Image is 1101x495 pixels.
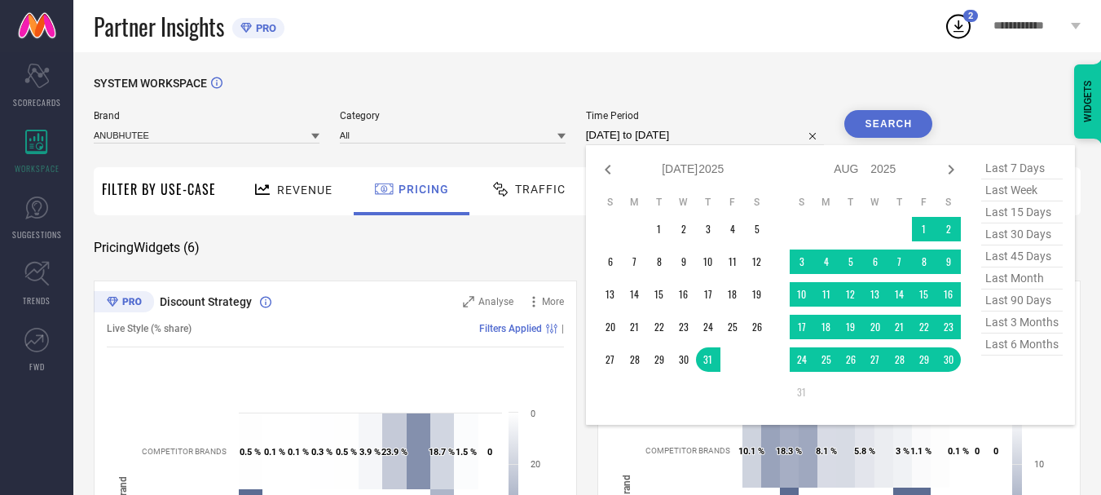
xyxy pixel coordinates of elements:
[790,282,814,307] td: Sun Aug 10 2025
[647,315,672,339] td: Tue Jul 22 2025
[720,250,745,274] td: Fri Jul 11 2025
[839,196,863,209] th: Tuesday
[745,282,769,307] td: Sat Jul 19 2025
[598,196,623,209] th: Sunday
[487,447,492,457] text: 0
[696,347,720,372] td: Thu Jul 31 2025
[839,282,863,307] td: Tue Aug 12 2025
[936,196,961,209] th: Saturday
[944,11,973,41] div: Open download list
[720,282,745,307] td: Fri Jul 18 2025
[359,447,381,457] text: 3.9 %
[240,447,261,457] text: 0.5 %
[738,446,764,457] text: 10.1 %
[672,217,696,241] td: Wed Jul 02 2025
[814,347,839,372] td: Mon Aug 25 2025
[107,323,192,334] span: Live Style (% share)
[936,315,961,339] td: Sat Aug 23 2025
[252,22,276,34] span: PRO
[981,312,1063,334] span: last 3 months
[586,126,825,145] input: Select time period
[336,447,357,457] text: 0.5 %
[463,296,474,307] svg: Zoom
[94,291,154,316] div: Premium
[981,201,1063,223] span: last 15 days
[598,315,623,339] td: Sun Jul 20 2025
[790,250,814,274] td: Sun Aug 03 2025
[936,217,961,241] td: Sat Aug 02 2025
[863,347,887,372] td: Wed Aug 27 2025
[696,315,720,339] td: Thu Jul 24 2025
[993,446,998,457] text: 0
[598,250,623,274] td: Sun Jul 06 2025
[277,183,333,197] span: Revenue
[102,179,216,199] span: Filter By Use-Case
[623,282,647,307] td: Mon Jul 14 2025
[598,160,618,179] div: Previous month
[311,447,333,457] text: 0.3 %
[790,315,814,339] td: Sun Aug 17 2025
[981,267,1063,289] span: last month
[647,250,672,274] td: Tue Jul 08 2025
[429,447,455,457] text: 18.7 %
[623,250,647,274] td: Mon Jul 07 2025
[887,250,912,274] td: Thu Aug 07 2025
[623,347,647,372] td: Mon Jul 28 2025
[340,110,566,122] span: Category
[745,315,769,339] td: Sat Jul 26 2025
[456,447,477,457] text: 1.5 %
[936,347,961,372] td: Sat Aug 30 2025
[720,196,745,209] th: Friday
[968,11,973,21] span: 2
[981,157,1063,179] span: last 7 days
[23,294,51,307] span: TRENDS
[696,196,720,209] th: Thursday
[975,446,980,457] text: 0
[515,183,566,196] span: Traffic
[910,446,931,457] text: 1.1 %
[936,250,961,274] td: Sat Aug 09 2025
[531,459,540,470] text: 20
[696,282,720,307] td: Thu Jul 17 2025
[647,347,672,372] td: Tue Jul 29 2025
[814,196,839,209] th: Monday
[94,77,207,90] span: SYSTEM WORKSPACE
[839,347,863,372] td: Tue Aug 26 2025
[542,296,564,307] span: More
[981,245,1063,267] span: last 45 days
[94,110,319,122] span: Brand
[912,315,936,339] td: Fri Aug 22 2025
[790,347,814,372] td: Sun Aug 24 2025
[887,315,912,339] td: Thu Aug 21 2025
[623,315,647,339] td: Mon Jul 21 2025
[623,196,647,209] th: Monday
[776,446,802,457] text: 18.3 %
[745,250,769,274] td: Sat Jul 12 2025
[15,162,59,175] span: WORKSPACE
[479,323,542,334] span: Filters Applied
[912,196,936,209] th: Friday
[912,282,936,307] td: Fri Aug 15 2025
[887,196,912,209] th: Thursday
[672,347,696,372] td: Wed Jul 30 2025
[13,96,61,108] span: SCORECARDS
[816,446,837,457] text: 8.1 %
[912,217,936,241] td: Fri Aug 01 2025
[887,347,912,372] td: Thu Aug 28 2025
[745,196,769,209] th: Saturday
[863,315,887,339] td: Wed Aug 20 2025
[672,315,696,339] td: Wed Jul 23 2025
[863,282,887,307] td: Wed Aug 13 2025
[598,282,623,307] td: Sun Jul 13 2025
[94,10,224,43] span: Partner Insights
[981,334,1063,356] span: last 6 months
[672,282,696,307] td: Wed Jul 16 2025
[672,250,696,274] td: Wed Jul 09 2025
[948,446,969,457] text: 0.1 %
[790,196,814,209] th: Sunday
[720,217,745,241] td: Fri Jul 04 2025
[645,446,730,455] text: COMPETITOR BRANDS
[854,446,875,457] text: 5.8 %
[814,282,839,307] td: Mon Aug 11 2025
[647,282,672,307] td: Tue Jul 15 2025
